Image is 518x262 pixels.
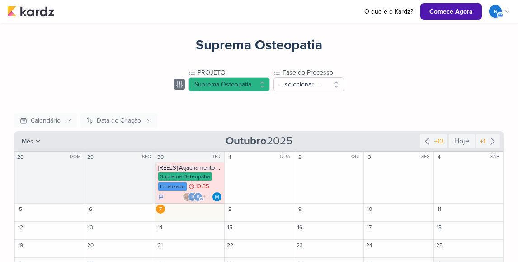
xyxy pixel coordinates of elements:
div: 30 [156,152,165,162]
div: 10 [365,205,374,214]
img: MARIANA MIRANDA [212,192,221,201]
div: 14 [156,223,165,232]
div: 29 [86,152,95,162]
div: Fase do Processo [283,68,344,77]
div: +1 [478,137,487,146]
div: 12 [16,223,25,232]
div: 3 [365,152,374,162]
img: Sarah Violante [183,192,192,201]
div: DOM [70,153,84,161]
div: 16 [295,223,304,232]
div: 11 [435,205,444,214]
p: r [494,7,497,15]
button: Calendário [14,113,77,128]
div: 4 [435,152,444,162]
div: SEG [142,153,154,161]
div: Suprema Osteopatia [196,37,322,53]
div: Suprema Osteopatia [158,172,212,181]
div: Calendário [31,116,61,125]
div: 1 [226,152,235,162]
div: 19 [16,241,25,250]
div: Finalizado [158,182,187,191]
div: SAB [490,153,502,161]
div: 5 [16,205,25,214]
div: PROJETO [198,68,270,77]
div: Data de Criação [97,116,141,125]
a: O que é o Kardz? [361,7,417,16]
img: kardz.app [7,6,54,17]
div: Em Andamento [158,193,164,200]
div: 2 [295,152,304,162]
button: Comece Agora [420,3,482,20]
div: QUI [351,153,363,161]
div: rolimaba30@gmail.com [489,5,502,18]
div: 24 [365,241,374,250]
span: 10:35 [196,183,209,190]
button: -- selecionar -- [273,77,344,91]
div: 21 [156,241,165,250]
div: 7 [156,205,165,214]
div: 22 [226,241,235,250]
p: r [197,195,199,200]
p: Td [190,195,195,200]
div: SEX [421,153,433,161]
button: Suprema Osteopatia [188,77,270,91]
div: [REELS] Agachamento com peso é padrão ouro no tratamento de dor na lombar [158,164,222,171]
button: Data de Criação [80,113,157,128]
div: 23 [295,241,304,250]
span: +1 [202,193,207,200]
div: 20 [86,241,95,250]
div: 28 [16,152,25,162]
div: 17 [365,223,374,232]
div: rolimaba30@gmail.com [193,192,202,201]
div: 8 [226,205,235,214]
div: Thais de carvalho [188,192,197,201]
div: Colaboradores: Sarah Violante, Thais de carvalho, rolimaba30@gmail.com, Eduardo Rodrigues Campos [183,192,210,201]
div: Hoje [449,134,475,148]
div: 15 [226,223,235,232]
div: 25 [435,241,444,250]
div: QUA [280,153,293,161]
div: TER [212,153,223,161]
div: +13 [433,137,445,146]
span: 2025 [226,134,292,148]
div: 13 [86,223,95,232]
span: mês [22,137,33,146]
div: 6 [86,205,95,214]
div: Responsável: MARIANA MIRANDA [212,192,221,201]
div: 18 [435,223,444,232]
strong: Outubro [226,134,267,148]
div: 9 [295,205,304,214]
